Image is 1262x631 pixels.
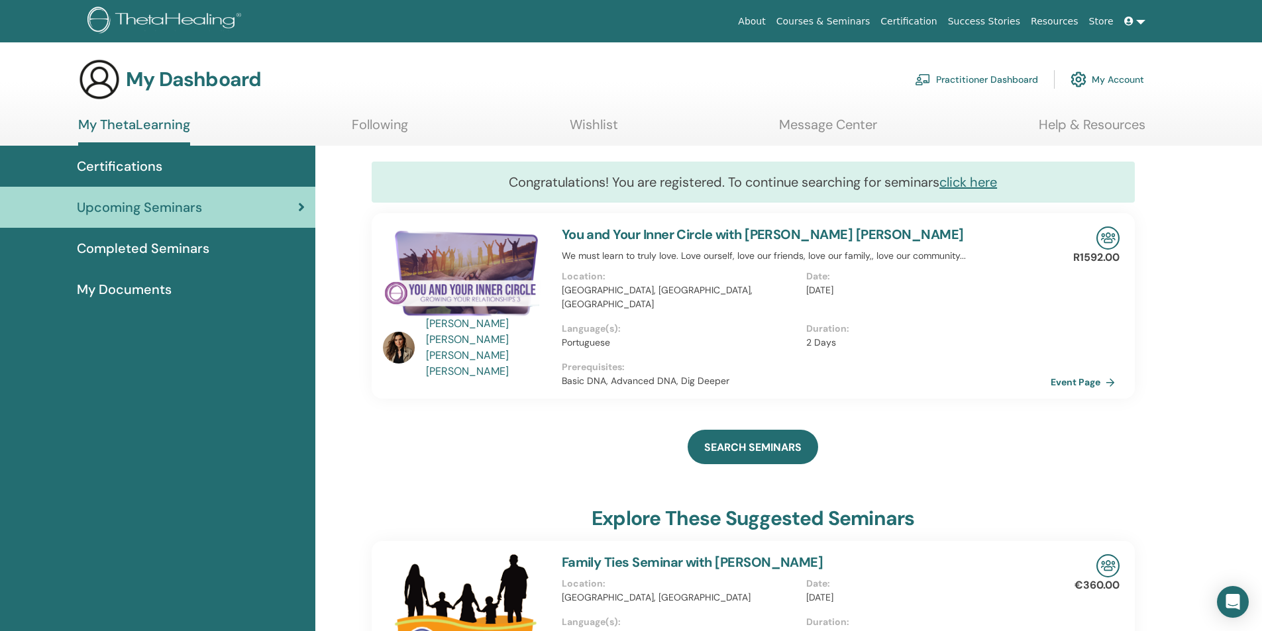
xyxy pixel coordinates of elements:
[1025,9,1084,34] a: Resources
[1051,372,1120,392] a: Event Page
[806,283,1043,297] p: [DATE]
[875,9,942,34] a: Certification
[806,322,1043,336] p: Duration :
[915,65,1038,94] a: Practitioner Dashboard
[915,73,931,85] img: chalkboard-teacher.svg
[562,249,1051,263] p: We must learn to truly love. Love ourself, love our friends, love our family,, love our community...
[77,279,172,299] span: My Documents
[383,226,546,320] img: You and Your Inner Circle
[426,316,549,379] a: [PERSON_NAME] [PERSON_NAME] [PERSON_NAME] [PERSON_NAME]
[383,332,415,364] img: default.jpg
[78,117,190,146] a: My ThetaLearning
[1073,250,1120,266] p: R1592.00
[78,58,121,101] img: generic-user-icon.jpg
[704,440,802,454] span: SEARCH SEMINARS
[939,173,997,191] a: click here
[372,162,1135,203] div: Congratulations! You are registered. To continue searching for seminars
[1084,9,1119,34] a: Store
[562,226,964,243] a: You and Your Inner Circle with [PERSON_NAME] [PERSON_NAME]
[688,430,818,464] a: SEARCH SEMINARS
[1096,554,1120,577] img: In-Person Seminar
[562,283,798,311] p: [GEOGRAPHIC_DATA], [GEOGRAPHIC_DATA], [GEOGRAPHIC_DATA]
[779,117,877,142] a: Message Center
[562,336,798,350] p: Portuguese
[562,374,1051,388] p: Basic DNA, Advanced DNA, Dig Deeper
[806,577,1043,591] p: Date :
[1071,65,1144,94] a: My Account
[562,322,798,336] p: Language(s) :
[126,68,261,91] h3: My Dashboard
[806,336,1043,350] p: 2 Days
[352,117,408,142] a: Following
[592,507,914,530] h3: explore these suggested seminars
[1096,226,1120,250] img: In-Person Seminar
[1039,117,1145,142] a: Help & Resources
[943,9,1025,34] a: Success Stories
[87,7,246,36] img: logo.png
[562,591,798,605] p: [GEOGRAPHIC_DATA], [GEOGRAPHIC_DATA]
[77,156,162,176] span: Certifications
[806,591,1043,605] p: [DATE]
[562,577,798,591] p: Location :
[562,615,798,629] p: Language(s) :
[562,360,1051,374] p: Prerequisites :
[562,269,798,283] p: Location :
[806,269,1043,283] p: Date :
[77,238,209,258] span: Completed Seminars
[806,615,1043,629] p: Duration :
[570,117,618,142] a: Wishlist
[562,554,823,571] a: Family Ties Seminar with [PERSON_NAME]
[771,9,876,34] a: Courses & Seminars
[733,9,770,34] a: About
[1217,586,1249,618] div: Open Intercom Messenger
[1071,68,1086,91] img: cog.svg
[1075,577,1120,593] p: €360.00
[77,197,202,217] span: Upcoming Seminars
